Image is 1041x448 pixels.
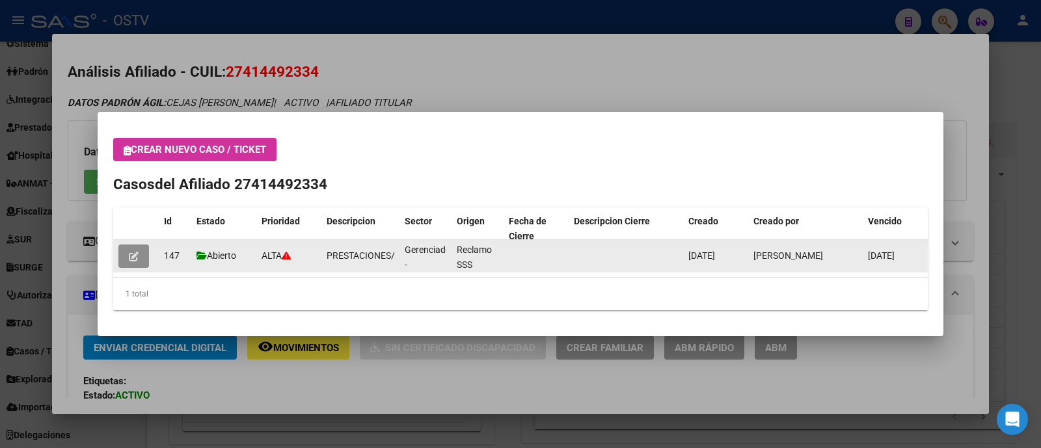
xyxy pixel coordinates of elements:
[256,207,321,250] datatable-header-cell: Prioridad
[196,216,225,226] span: Estado
[868,216,902,226] span: Vencido
[321,207,399,250] datatable-header-cell: Descripcion
[399,207,452,250] datatable-header-cell: Sector
[405,216,432,226] span: Sector
[863,207,928,250] datatable-header-cell: Vencido
[405,244,459,285] span: Gerenciador - Desregulador
[164,216,172,226] span: Id
[457,216,485,226] span: Origen
[688,216,718,226] span: Creado
[262,216,300,226] span: Prioridad
[997,404,1028,435] div: Open Intercom Messenger
[159,207,191,250] datatable-header-cell: Id
[509,216,547,241] span: Fecha de Cierre
[683,207,748,250] datatable-header-cell: Creado
[262,250,291,261] span: ALTA
[753,216,799,226] span: Creado por
[113,174,928,196] h2: Casos
[196,250,236,261] span: Abierto
[191,207,256,250] datatable-header-cell: Estado
[688,250,715,261] span: [DATE]
[124,144,266,155] span: Crear nuevo caso / ticket
[574,216,650,226] span: Descripcion Cierre
[753,250,823,261] span: [PERSON_NAME]
[457,244,492,270] span: Reclamo SSS
[569,207,683,250] datatable-header-cell: Descripcion Cierre
[164,250,180,261] span: 147
[113,138,277,161] button: Crear nuevo caso / ticket
[504,207,569,250] datatable-header-cell: Fecha de Cierre
[327,250,454,261] span: PRESTACIONES/INTEGRACION
[452,207,504,250] datatable-header-cell: Origen
[868,250,895,261] span: [DATE]
[327,216,375,226] span: Descripcion
[748,207,863,250] datatable-header-cell: Creado por
[155,176,327,192] span: del Afiliado 27414492334
[113,278,928,310] div: 1 total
